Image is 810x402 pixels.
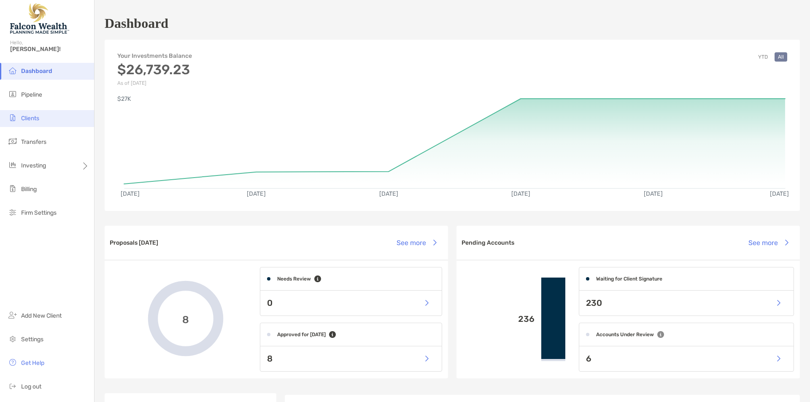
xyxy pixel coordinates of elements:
img: pipeline icon [8,89,18,99]
text: [DATE] [121,190,140,197]
span: Investing [21,162,46,169]
span: Settings [21,336,43,343]
text: [DATE] [247,190,266,197]
img: add_new_client icon [8,310,18,320]
h4: Waiting for Client Signature [596,276,662,282]
h3: $26,739.23 [117,62,192,78]
text: [DATE] [379,190,398,197]
p: 8 [267,353,273,364]
h4: Accounts Under Review [596,332,654,337]
h3: Pending Accounts [462,239,514,246]
span: 8 [182,313,189,325]
p: As of [DATE] [117,80,192,86]
span: Pipeline [21,91,42,98]
span: Transfers [21,138,46,146]
img: clients icon [8,113,18,123]
span: Billing [21,186,37,193]
h4: Your Investments Balance [117,52,192,59]
img: logout icon [8,381,18,391]
img: get-help icon [8,357,18,367]
h3: Proposals [DATE] [110,239,158,246]
h4: Needs Review [277,276,311,282]
span: Get Help [21,359,44,367]
p: 230 [586,298,602,308]
text: $27K [117,95,131,103]
span: [PERSON_NAME]! [10,46,89,53]
h1: Dashboard [105,16,168,31]
p: 6 [586,353,591,364]
h4: Approved for [DATE] [277,332,326,337]
img: transfers icon [8,136,18,146]
img: investing icon [8,160,18,170]
text: [DATE] [770,190,789,197]
img: firm-settings icon [8,207,18,217]
button: YTD [755,52,771,62]
p: 236 [463,314,535,324]
img: dashboard icon [8,65,18,76]
span: Firm Settings [21,209,57,216]
text: [DATE] [644,190,663,197]
img: billing icon [8,183,18,194]
p: 0 [267,298,273,308]
text: [DATE] [511,190,530,197]
img: Falcon Wealth Planning Logo [10,3,69,34]
span: Clients [21,115,39,122]
span: Dashboard [21,67,52,75]
span: Log out [21,383,41,390]
span: Add New Client [21,312,62,319]
button: See more [390,233,443,252]
button: All [775,52,787,62]
button: See more [742,233,795,252]
img: settings icon [8,334,18,344]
